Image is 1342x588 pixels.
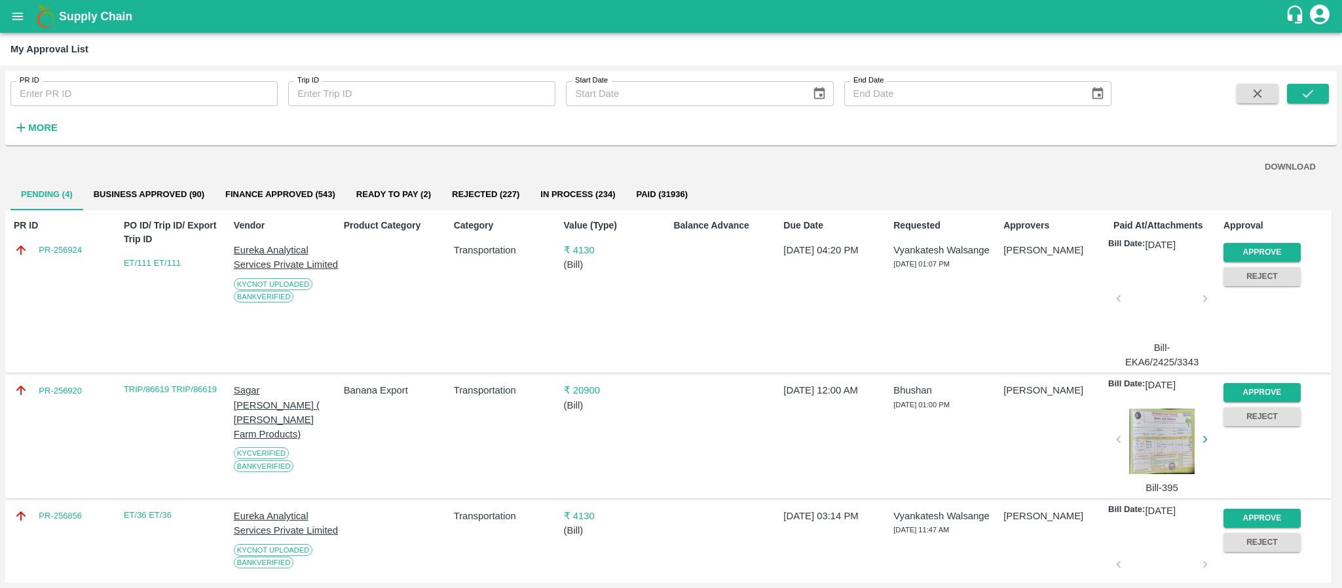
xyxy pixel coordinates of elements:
[14,219,119,232] p: PR ID
[783,243,888,257] p: [DATE] 04:20 PM
[1085,81,1110,106] button: Choose date
[454,243,559,257] p: Transportation
[441,179,530,210] button: Rejected (227)
[1108,378,1145,392] p: Bill Date:
[673,219,778,232] p: Balance Advance
[1003,243,1108,257] p: [PERSON_NAME]
[1124,340,1200,370] p: Bill-EKA6/2425/3343
[288,81,555,106] input: Enter Trip ID
[234,219,339,232] p: Vendor
[234,291,294,303] span: Bank Verified
[344,219,449,232] p: Product Category
[215,179,346,210] button: Finance Approved (543)
[20,75,39,86] label: PR ID
[1223,509,1301,528] button: Approve
[564,219,669,232] p: Value (Type)
[59,7,1285,26] a: Supply Chain
[566,81,802,106] input: Start Date
[853,75,884,86] label: End Date
[1145,378,1176,392] p: [DATE]
[1223,243,1301,262] button: Approve
[530,179,625,210] button: In Process (234)
[564,509,669,523] p: ₹ 4130
[1113,219,1218,232] p: Paid At/Attachments
[564,257,669,272] p: ( Bill )
[28,122,58,133] strong: More
[454,509,559,523] p: Transportation
[39,509,82,523] a: PR-256856
[893,509,998,523] p: Vyankatesh Walsange
[234,460,294,472] span: Bank Verified
[39,384,82,397] a: PR-256920
[33,3,59,29] img: logo
[234,278,312,290] span: KYC Not Uploaded
[1003,383,1108,397] p: [PERSON_NAME]
[10,41,88,58] div: My Approval List
[783,509,888,523] p: [DATE] 03:14 PM
[893,260,950,268] span: [DATE] 01:07 PM
[564,243,669,257] p: ₹ 4130
[1223,219,1328,232] p: Approval
[893,401,950,409] span: [DATE] 01:00 PM
[1223,533,1301,552] button: Reject
[893,243,998,257] p: Vyankatesh Walsange
[783,383,888,397] p: [DATE] 12:00 AM
[297,75,319,86] label: Trip ID
[1145,504,1176,518] p: [DATE]
[1223,267,1301,286] button: Reject
[1003,509,1108,523] p: [PERSON_NAME]
[59,10,132,23] b: Supply Chain
[234,557,294,568] span: Bank Verified
[346,179,441,210] button: Ready To Pay (2)
[344,383,449,397] p: Banana Export
[564,523,669,538] p: ( Bill )
[564,398,669,413] p: ( Bill )
[234,447,289,459] span: KYC Verified
[1003,219,1108,232] p: Approvers
[124,258,181,268] a: ET/111 ET/111
[10,117,61,139] button: More
[893,383,998,397] p: Bhushan
[807,81,832,106] button: Choose date
[124,510,172,520] a: ET/36 ET/36
[3,1,33,31] button: open drawer
[10,179,83,210] button: Pending (4)
[1124,481,1200,495] p: Bill-395
[1108,238,1145,252] p: Bill Date:
[1145,238,1176,252] p: [DATE]
[124,384,217,394] a: TRIP/86619 TRIP/86619
[844,81,1080,106] input: End Date
[575,75,608,86] label: Start Date
[234,243,339,272] p: Eureka Analytical Services Private Limited
[625,179,698,210] button: Paid (31936)
[39,244,82,257] a: PR-256924
[1223,383,1301,402] button: Approve
[234,383,339,441] p: Sagar [PERSON_NAME] ( [PERSON_NAME] Farm Products)
[893,219,998,232] p: Requested
[1108,504,1145,518] p: Bill Date:
[234,544,312,556] span: KYC Not Uploaded
[893,526,949,534] span: [DATE] 11:47 AM
[1259,156,1321,179] button: DOWNLOAD
[783,219,888,232] p: Due Date
[564,383,669,397] p: ₹ 20900
[454,383,559,397] p: Transportation
[454,219,559,232] p: Category
[124,219,229,246] p: PO ID/ Trip ID/ Export Trip ID
[1308,3,1332,30] div: account of current user
[1223,407,1301,426] button: Reject
[234,509,339,538] p: Eureka Analytical Services Private Limited
[83,179,215,210] button: Business Approved (90)
[10,81,278,106] input: Enter PR ID
[1285,5,1308,28] div: customer-support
